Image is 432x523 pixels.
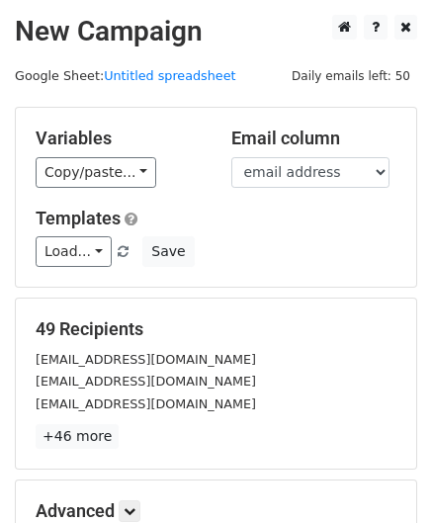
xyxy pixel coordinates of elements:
[15,15,417,48] h2: New Campaign
[36,352,256,367] small: [EMAIL_ADDRESS][DOMAIN_NAME]
[36,500,396,522] h5: Advanced
[36,396,256,411] small: [EMAIL_ADDRESS][DOMAIN_NAME]
[104,68,235,83] a: Untitled spreadsheet
[231,128,397,149] h5: Email column
[36,318,396,340] h5: 49 Recipients
[36,128,202,149] h5: Variables
[333,428,432,523] iframe: Chat Widget
[142,236,194,267] button: Save
[15,68,236,83] small: Google Sheet:
[36,208,121,228] a: Templates
[285,65,417,87] span: Daily emails left: 50
[36,236,112,267] a: Load...
[36,157,156,188] a: Copy/paste...
[285,68,417,83] a: Daily emails left: 50
[36,424,119,449] a: +46 more
[36,374,256,389] small: [EMAIL_ADDRESS][DOMAIN_NAME]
